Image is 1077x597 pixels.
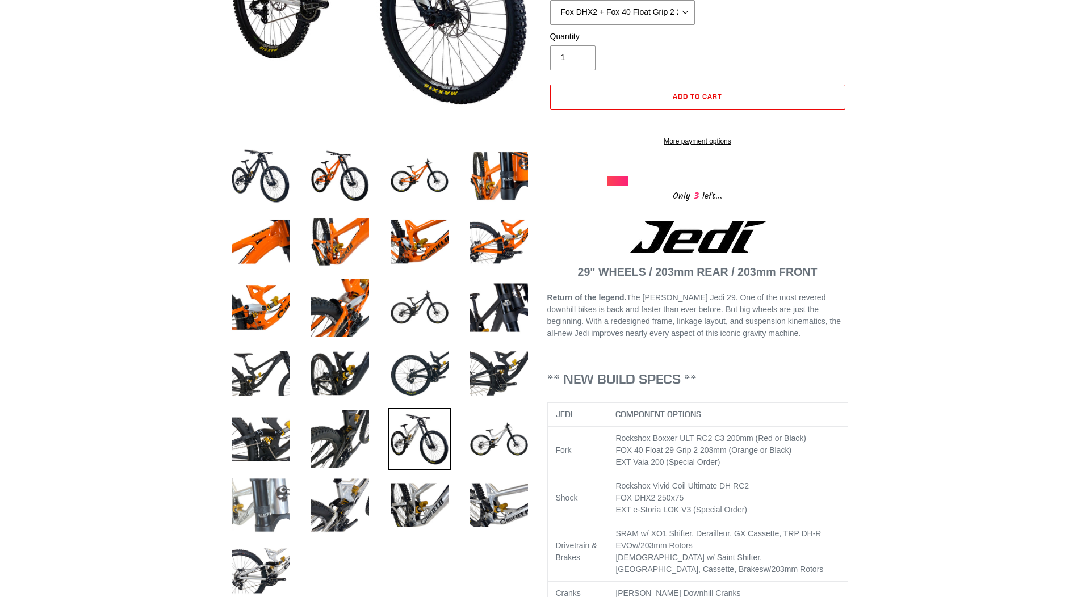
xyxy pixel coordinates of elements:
span: Rockshox Vivid Coil Ultimate DH RC2 [615,481,749,490]
td: Fork [547,427,607,474]
img: Load image into Gallery viewer, JEDI 29 - Complete Bike [229,276,292,339]
img: Load image into Gallery viewer, JEDI 29 - Complete Bike [468,276,530,339]
span: Add to cart [673,92,722,100]
div: SRAM w/ XO1 Shifter, Derailleur, GX Cassette, w/203mm Rotors [615,528,840,552]
img: Jedi Logo [630,221,766,253]
a: More payment options [550,136,845,146]
th: COMPONENT OPTIONS [607,403,848,427]
img: Load image into Gallery viewer, JEDI 29 - Complete Bike [309,211,371,273]
h3: ** NEW BUILD SPECS ** [547,371,848,387]
img: Load image into Gallery viewer, JEDI 29 - Complete Bike [309,474,371,536]
span: FOX 40 Float 29 Grip 2 203mm (Orange or Black) [615,445,791,455]
span: EXT Vaia 200 (Special Order) [615,457,720,466]
td: Drivetrain & Brakes [547,522,607,582]
img: Load image into Gallery viewer, JEDI 29 - Complete Bike [388,342,451,405]
img: Load image into Gallery viewer, JEDI 29 - Complete Bike [388,145,451,207]
img: Load image into Gallery viewer, JEDI 29 - Complete Bike [388,276,451,339]
th: JEDI [547,403,607,427]
img: Load image into Gallery viewer, JEDI 29 - Complete Bike [229,342,292,405]
span: EXT e-Storia LOK V3 (Special Order) [615,505,747,514]
span: 3 [690,189,702,203]
img: Load image into Gallery viewer, JEDI 29 - Complete Bike [468,145,530,207]
img: Load image into Gallery viewer, JEDI 29 - Complete Bike [388,474,451,536]
td: Shock [547,474,607,522]
img: Load image into Gallery viewer, JEDI 29 - Complete Bike [468,342,530,405]
img: Load image into Gallery viewer, JEDI 29 - Complete Bike [309,145,371,207]
img: Load image into Gallery viewer, JEDI 29 - Complete Bike [388,211,451,273]
div: [DEMOGRAPHIC_DATA] w/ Saint Shifter, [GEOGRAPHIC_DATA], Cassette, Brakes w/203mm Rotors [615,552,840,575]
img: Load image into Gallery viewer, JEDI 29 - Complete Bike [309,342,371,405]
img: Load image into Gallery viewer, JEDI 29 - Complete Bike [468,408,530,470]
span: TRP DH-R EVO [615,529,821,550]
span: Rockshox Boxxer ULT RC2 C3 200mm (Red or Black) [615,434,806,443]
img: Load image into Gallery viewer, JEDI 29 - Complete Bike [229,474,292,536]
img: Load image into Gallery viewer, JEDI 29 - Complete Bike [388,408,451,470]
img: Load image into Gallery viewer, JEDI 29 - Complete Bike [468,211,530,273]
img: Load image into Gallery viewer, JEDI 29 - Complete Bike [468,474,530,536]
span: FOX DHX2 250x75 [615,493,684,502]
img: Load image into Gallery viewer, JEDI 29 - Complete Bike [229,211,292,273]
p: The [PERSON_NAME] Jedi 29. One of the most revered downhill bikes is back and faster than ever be... [547,292,848,339]
img: Load image into Gallery viewer, JEDI 29 - Complete Bike [309,276,371,339]
strong: Return of the legend. [547,293,627,302]
img: Load image into Gallery viewer, JEDI 29 - Complete Bike [229,145,292,207]
strong: 29" WHEELS / 203mm REAR / 203mm FRONT [578,266,818,278]
button: Add to cart [550,85,845,110]
label: Quantity [550,31,695,43]
div: Only left... [607,186,789,204]
img: Load image into Gallery viewer, JEDI 29 - Complete Bike [229,408,292,470]
img: Load image into Gallery viewer, JEDI 29 - Complete Bike [309,408,371,470]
